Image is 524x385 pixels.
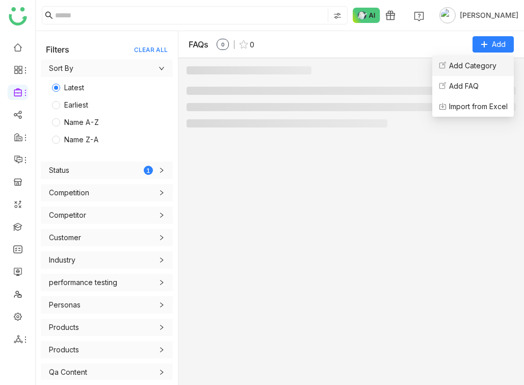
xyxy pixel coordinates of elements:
[41,341,173,358] div: Products
[49,254,75,266] div: Industry
[60,99,92,111] span: Earliest
[438,60,496,71] button: Add Category
[49,322,79,333] div: Products
[353,8,380,23] img: ask-buddy-normal.svg
[333,12,342,20] img: search-type.svg
[41,274,173,291] div: performance testing
[449,101,508,112] span: Import from Excel
[144,166,153,175] div: 1
[438,102,447,110] img: import.svg
[49,232,81,243] div: Customer
[49,165,69,176] div: Status
[473,36,514,53] button: Add
[250,40,254,49] span: 0
[439,7,456,23] img: avatar
[49,299,81,311] div: Personas
[449,81,479,92] span: Add FAQ
[438,61,447,69] img: edit.svg
[41,207,173,224] div: Competitor
[49,277,117,288] div: performance testing
[9,7,27,25] img: logo
[41,251,173,269] div: Industry
[60,117,103,128] span: Name A-Z
[49,187,89,198] div: Competition
[49,210,86,221] div: Competitor
[492,39,506,50] span: Add
[41,319,173,336] div: Products
[41,229,173,246] div: Customer
[41,184,173,201] div: Competition
[60,82,88,93] span: Latest
[460,10,518,21] span: [PERSON_NAME]
[438,82,447,90] img: edit.svg
[438,101,508,112] button: Import from Excel
[449,60,496,71] span: Add Category
[189,39,208,49] div: FAQs
[41,60,173,77] div: Sort By
[217,39,229,50] span: 0
[49,344,79,355] div: Products
[134,46,168,54] div: CLEAR ALL
[41,162,173,179] div: Status1
[60,134,102,145] span: Name Z-A
[49,63,165,74] span: Sort By
[46,44,69,55] div: Filters
[438,81,479,92] button: Add FAQ
[41,296,173,314] div: Personas
[41,364,173,381] div: Qa Content
[414,11,424,21] img: help.svg
[240,40,248,48] img: favourite.svg
[49,367,87,378] div: Qa Content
